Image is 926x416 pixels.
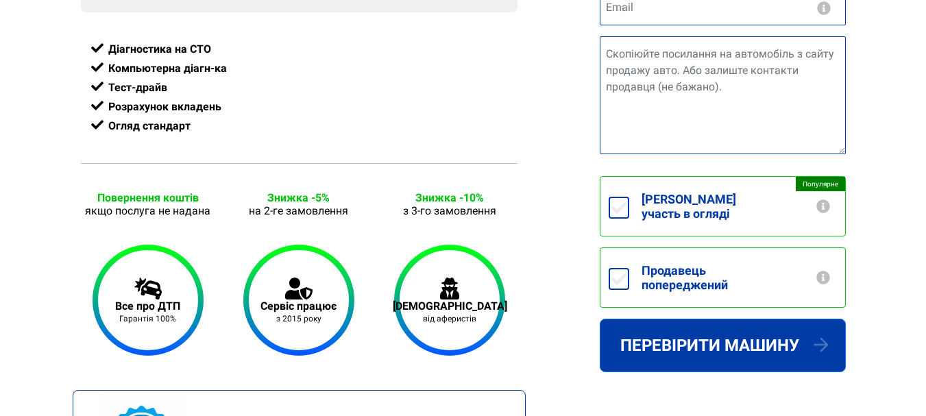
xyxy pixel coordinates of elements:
div: Тест-драйв [91,78,507,97]
div: Знижка -5% [232,191,366,204]
img: Сервіс працює [285,278,313,299]
div: Повернення коштів [81,191,215,204]
div: Компьютерна діагн-ка [91,59,507,78]
div: [DEMOGRAPHIC_DATA] [393,299,507,313]
div: з 2015 року [260,314,337,323]
div: якщо послуга не надана [81,204,215,217]
button: Ніякого спаму, на електронну пошту приходить звіт. [816,1,832,15]
div: Діагностика на СТО [91,40,507,59]
label: Продавець попереджений [629,248,845,307]
label: [PERSON_NAME] участь в огляді [629,177,845,236]
div: з 3-го замовлення [382,204,517,217]
div: Сервіс працює [260,299,337,313]
div: Знижка -10% [382,191,517,204]
img: Захист [440,278,459,299]
button: Повідомте продавцеві що машину приїде перевірити незалежний експерт Test Driver. Огляд без СТО в ... [815,271,831,284]
div: Розрахунок вкладень [91,97,507,117]
div: Все про ДТП [115,299,180,313]
div: Огляд стандарт [91,117,507,136]
div: від аферистів [393,314,507,323]
div: Гарантія 100% [115,314,180,323]
button: Сервіс Test Driver створений в першу чергу для того, щоб клієнт отримав 100% інформації про машин... [815,199,831,213]
button: Перевірити машину [600,319,846,372]
div: на 2-ге замовлення [232,204,366,217]
img: Все про ДТП [134,278,162,299]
